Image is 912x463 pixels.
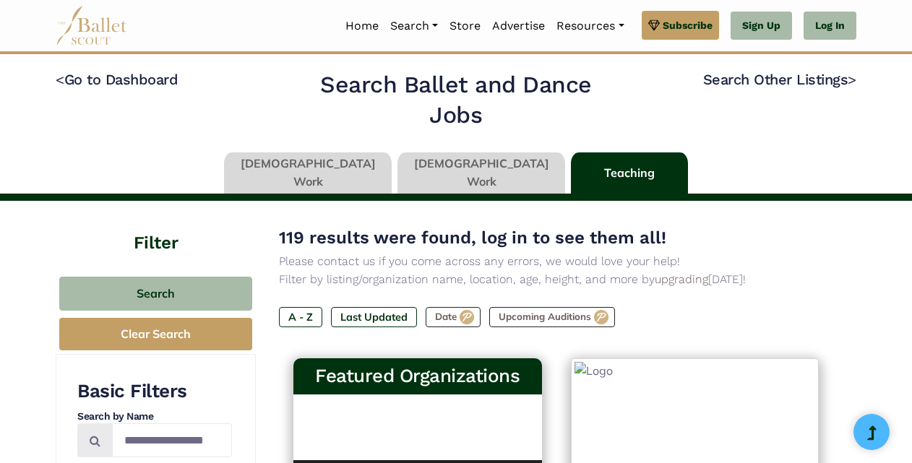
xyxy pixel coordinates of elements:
a: <Go to Dashboard [56,71,178,88]
h3: Basic Filters [77,379,232,404]
a: Subscribe [642,11,719,40]
img: gem.svg [648,17,660,33]
span: 119 results were found, log in to see them all! [279,228,666,248]
a: Sign Up [731,12,792,40]
a: Log In [804,12,856,40]
h4: Filter [56,201,256,255]
h4: Search by Name [77,410,232,424]
p: Filter by listing/organization name, location, age, height, and more by [DATE]! [279,270,833,289]
li: [DEMOGRAPHIC_DATA] Work [395,152,568,194]
a: Store [444,11,486,41]
code: > [848,70,856,88]
a: Search Other Listings> [703,71,856,88]
label: A - Z [279,307,322,327]
li: Teaching [568,152,691,194]
a: Resources [551,11,629,41]
a: Home [340,11,384,41]
button: Search [59,277,252,311]
input: Search by names... [112,423,232,457]
a: upgrading [655,272,708,286]
h3: Featured Organizations [305,364,530,389]
p: Please contact us if you come across any errors, we would love your help! [279,252,833,271]
li: [DEMOGRAPHIC_DATA] Work [221,152,395,194]
label: Upcoming Auditions [489,307,615,327]
button: Clear Search [59,318,252,350]
code: < [56,70,64,88]
h2: Search Ballet and Dance Jobs [302,70,610,130]
a: Search [384,11,444,41]
span: Subscribe [663,17,713,33]
label: Date [426,307,481,327]
a: Advertise [486,11,551,41]
label: Last Updated [331,307,417,327]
